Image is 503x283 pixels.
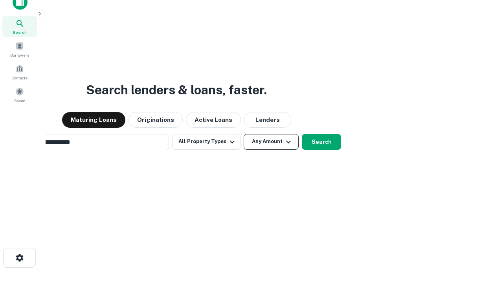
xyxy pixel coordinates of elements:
h3: Search lenders & loans, faster. [86,81,267,99]
span: Borrowers [10,52,29,58]
span: Search [13,29,27,35]
a: Search [2,16,37,37]
button: Any Amount [244,134,299,150]
button: Search [302,134,341,150]
button: Lenders [244,112,291,128]
span: Saved [14,97,26,104]
iframe: Chat Widget [464,220,503,258]
a: Contacts [2,61,37,83]
button: Active Loans [186,112,241,128]
button: All Property Types [172,134,240,150]
span: Contacts [12,75,28,81]
button: Originations [129,112,183,128]
a: Borrowers [2,39,37,60]
button: Maturing Loans [62,112,125,128]
a: Saved [2,84,37,105]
